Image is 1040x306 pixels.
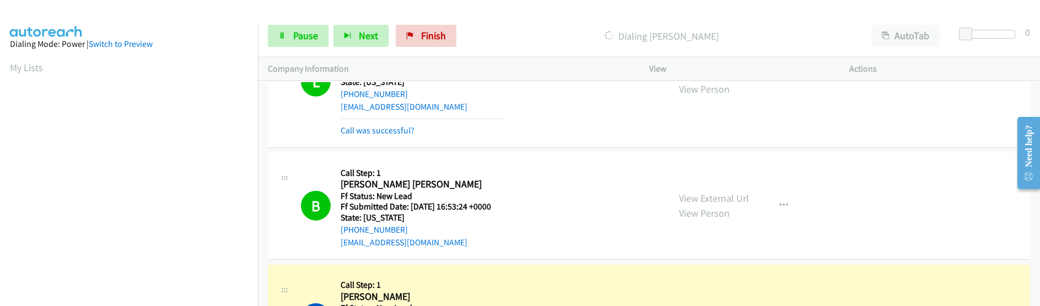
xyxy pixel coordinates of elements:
[341,237,467,248] a: [EMAIL_ADDRESS][DOMAIN_NAME]
[341,168,505,179] h5: Call Step: 1
[89,39,153,49] a: Switch to Preview
[293,29,318,42] span: Pause
[679,83,730,95] a: View Person
[10,61,43,74] a: My Lists
[649,62,830,76] p: View
[964,30,1015,39] div: Delay between calls (in seconds)
[341,212,505,223] h5: State: [US_STATE]
[333,25,389,47] button: Next
[341,191,505,202] h5: Ff Status: New Lead
[10,37,248,51] div: Dialing Mode: Power |
[341,101,467,112] a: [EMAIL_ADDRESS][DOMAIN_NAME]
[396,25,456,47] a: Finish
[341,280,505,291] h5: Call Step: 1
[341,291,505,303] h2: [PERSON_NAME]
[421,29,446,42] span: Finish
[341,77,505,88] h5: State: [US_STATE]
[679,207,730,219] a: View Person
[1009,109,1040,197] iframe: Resource Center
[849,62,1030,76] p: Actions
[268,25,328,47] a: Pause
[301,191,331,221] h1: B
[341,224,408,235] a: [PHONE_NUMBER]
[301,67,331,96] h1: L
[359,29,378,42] span: Next
[679,192,749,205] a: View External Url
[341,89,408,99] a: [PHONE_NUMBER]
[268,62,629,76] p: Company Information
[1025,25,1030,40] div: 0
[341,178,505,191] h2: [PERSON_NAME] [PERSON_NAME]
[341,125,414,136] a: Call was successful?
[871,25,940,47] button: AutoTab
[471,29,852,44] p: Dialing [PERSON_NAME]
[341,201,505,212] h5: Ff Submitted Date: [DATE] 16:53:24 +0000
